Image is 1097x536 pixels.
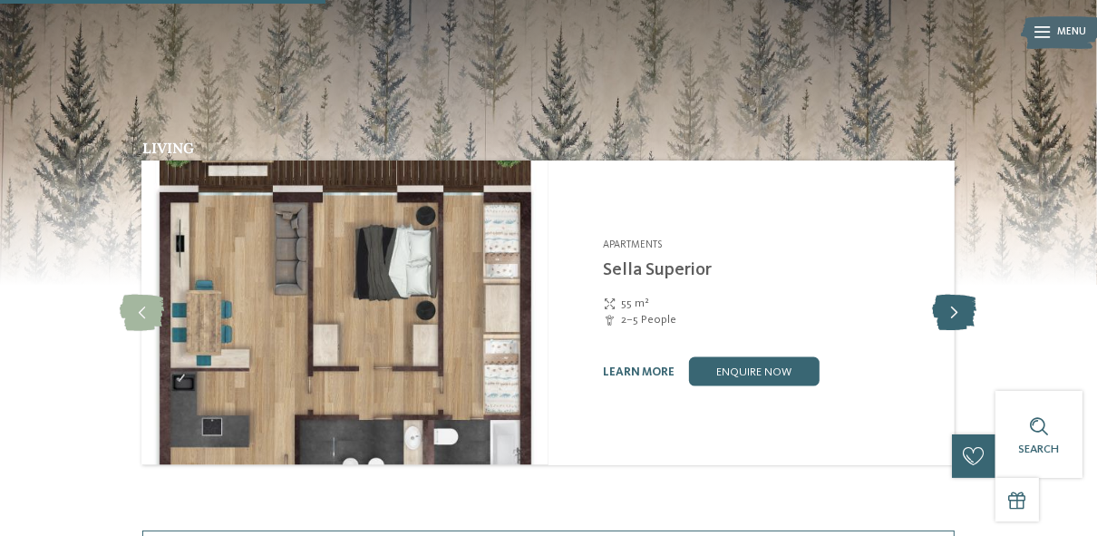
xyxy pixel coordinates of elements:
[142,139,194,157] span: Living
[1019,443,1060,455] span: Search
[142,161,548,465] img: Sella Superior
[621,296,649,312] span: 55 m²
[603,261,712,279] a: Sella Superior
[603,366,675,378] a: learn more
[689,357,820,386] a: enquire now
[603,239,662,250] span: Apartments
[621,312,676,328] span: 2–5 People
